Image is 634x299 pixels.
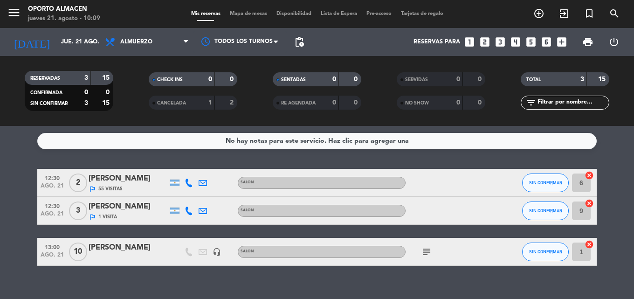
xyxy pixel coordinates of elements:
strong: 0 [354,99,359,106]
div: [PERSON_NAME] [89,173,168,185]
strong: 15 [102,75,111,81]
i: [DATE] [7,32,56,52]
i: cancel [585,240,594,249]
i: looks_3 [494,36,506,48]
span: Lista de Espera [316,11,362,16]
span: Almuerzo [120,39,152,45]
strong: 0 [354,76,359,83]
span: Reservas para [413,39,460,45]
span: NO SHOW [405,101,429,105]
i: looks_two [479,36,491,48]
button: menu [7,6,21,23]
strong: 0 [84,89,88,96]
span: ago. 21 [41,183,64,194]
i: add_box [556,36,568,48]
i: looks_6 [540,36,552,48]
div: jueves 21. agosto - 10:09 [28,14,100,23]
span: CANCELADA [157,101,186,105]
span: SIN CONFIRMAR [529,180,562,185]
strong: 0 [332,99,336,106]
strong: 1 [208,99,212,106]
span: Pre-acceso [362,11,396,16]
i: outlined_flag [89,185,96,193]
span: 10 [69,243,87,261]
span: print [582,36,593,48]
span: SALON [241,181,254,184]
div: [PERSON_NAME] [89,242,168,254]
span: ago. 21 [41,252,64,263]
span: 2 [69,174,87,192]
span: SIN CONFIRMAR [30,101,68,106]
span: pending_actions [294,36,305,48]
span: Disponibilidad [272,11,316,16]
i: headset_mic [213,248,221,256]
i: subject [421,246,432,257]
i: turned_in_not [584,8,595,19]
div: [PERSON_NAME] [89,201,168,213]
span: ago. 21 [41,211,64,222]
span: SENTADAS [281,77,306,82]
span: SALON [241,209,254,212]
span: 3 [69,202,87,220]
button: SIN CONFIRMAR [522,174,569,192]
i: menu [7,6,21,20]
strong: 15 [598,76,607,83]
i: arrow_drop_down [87,36,98,48]
span: Mapa de mesas [225,11,272,16]
span: SALON [241,250,254,253]
i: power_settings_new [608,36,620,48]
span: TOTAL [526,77,541,82]
strong: 0 [230,76,235,83]
input: Filtrar por nombre... [537,97,609,108]
i: add_circle_outline [533,8,544,19]
strong: 3 [84,75,88,81]
strong: 3 [580,76,584,83]
span: 55 Visitas [98,185,123,193]
i: filter_list [525,97,537,108]
strong: 15 [102,100,111,106]
i: outlined_flag [89,213,96,221]
span: SERVIDAS [405,77,428,82]
i: looks_one [463,36,475,48]
span: SIN CONFIRMAR [529,208,562,213]
div: Oporto Almacen [28,5,100,14]
strong: 0 [478,99,483,106]
i: looks_5 [525,36,537,48]
i: cancel [585,171,594,180]
span: RESERVADAS [30,76,60,81]
strong: 0 [106,89,111,96]
i: search [609,8,620,19]
span: 12:30 [41,200,64,211]
strong: 0 [332,76,336,83]
span: 12:30 [41,172,64,183]
span: RE AGENDADA [281,101,316,105]
span: CHECK INS [157,77,183,82]
strong: 2 [230,99,235,106]
strong: 0 [478,76,483,83]
span: SIN CONFIRMAR [529,249,562,254]
strong: 0 [456,76,460,83]
button: SIN CONFIRMAR [522,202,569,220]
i: looks_4 [510,36,522,48]
strong: 3 [84,100,88,106]
span: CONFIRMADA [30,90,62,95]
span: Mis reservas [186,11,225,16]
span: 1 Visita [98,213,117,221]
i: exit_to_app [558,8,570,19]
div: No hay notas para este servicio. Haz clic para agregar una [226,136,409,146]
strong: 0 [456,99,460,106]
div: LOG OUT [601,28,627,56]
span: 13:00 [41,241,64,252]
span: Tarjetas de regalo [396,11,448,16]
i: cancel [585,199,594,208]
button: SIN CONFIRMAR [522,243,569,261]
strong: 0 [208,76,212,83]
